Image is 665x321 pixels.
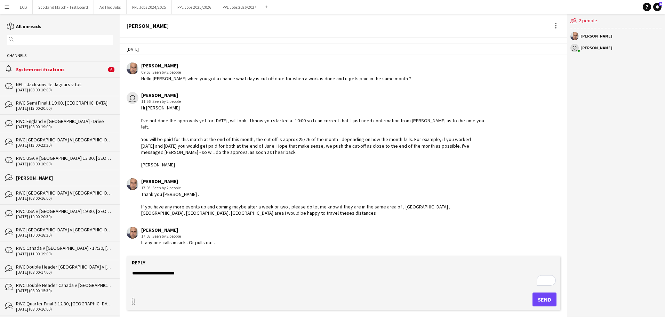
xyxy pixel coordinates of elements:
[16,81,113,88] div: NFL - Jacksonville Jaguars v tbc
[151,185,181,190] span: · Seen by 2 people
[16,124,113,129] div: [DATE] (08:00-19:00)
[141,178,484,184] div: [PERSON_NAME]
[217,0,262,14] button: PPL Jobs 2026/2027
[141,239,215,246] div: If any one calls in sick . Or pulls out .
[141,63,411,69] div: [PERSON_NAME]
[653,3,662,11] a: 6
[94,0,127,14] button: Ad Hoc Jobs
[16,162,113,166] div: [DATE] (08:00-16:00)
[16,66,106,73] div: System notifications
[16,190,113,196] div: RWC [GEOGRAPHIC_DATA] V [GEOGRAPHIC_DATA] 12:00
[132,260,145,266] label: Reply
[16,155,113,161] div: RWC USA v [GEOGRAPHIC_DATA] 13:30, [GEOGRAPHIC_DATA]
[16,227,113,233] div: RWC [GEOGRAPHIC_DATA] v [GEOGRAPHIC_DATA] - 17:30, [GEOGRAPHIC_DATA]
[16,137,113,143] div: RWC [GEOGRAPHIC_DATA] V [GEOGRAPHIC_DATA] 20:15, [GEOGRAPHIC_DATA]
[16,288,113,293] div: [DATE] (08:00-15:30)
[16,270,113,275] div: [DATE] (08:00-17:00)
[16,175,113,181] div: [PERSON_NAME]
[16,233,113,238] div: [DATE] (10:00-18:30)
[570,14,662,28] div: 2 people
[532,293,556,306] button: Send
[14,0,33,14] button: ECB
[16,100,113,106] div: RWC Semi Final 1 19:00, [GEOGRAPHIC_DATA]
[16,282,113,288] div: RWC Double Header Canada v [GEOGRAPHIC_DATA] 12:00 & Wales v [GEOGRAPHIC_DATA] 14:45, [GEOGRAPHIC...
[141,98,484,105] div: 11:56
[141,185,484,191] div: 17:03
[659,2,662,6] span: 6
[16,106,113,111] div: [DATE] (13:00-20:00)
[141,227,215,233] div: [PERSON_NAME]
[127,23,169,29] div: [PERSON_NAME]
[16,88,113,92] div: [DATE] (08:00-16:00)
[16,208,113,214] div: RWC USA v [GEOGRAPHIC_DATA] 19:30, [GEOGRAPHIC_DATA]
[127,0,172,14] button: PPL Jobs 2024/2025
[7,23,41,30] a: All unreads
[16,196,113,201] div: [DATE] (08:00-16:00)
[16,143,113,148] div: [DATE] (13:00-22:30)
[120,43,567,55] div: [DATE]
[16,252,113,256] div: [DATE] (11:00-19:00)
[580,34,612,38] div: [PERSON_NAME]
[172,0,217,14] button: PPL Jobs 2025/2026
[151,69,181,75] span: · Seen by 2 people
[141,69,411,75] div: 09:53
[16,264,113,270] div: RWC Double Header [GEOGRAPHIC_DATA] v [GEOGRAPHIC_DATA] 14:00 & France v [GEOGRAPHIC_DATA] 16:45 ...
[16,214,113,219] div: [DATE] (10:00-20:30)
[16,301,113,307] div: RWC Quarter Final 3 12:30, [GEOGRAPHIC_DATA]
[151,233,181,239] span: · Seen by 2 people
[141,233,215,239] div: 17:03
[16,118,113,124] div: RWC England v [GEOGRAPHIC_DATA] - Drive
[141,92,484,98] div: [PERSON_NAME]
[16,307,113,312] div: [DATE] (08:00-16:00)
[141,75,411,82] div: Hello [PERSON_NAME] when you got a chance what day is cut off date for when a work is done and it...
[131,270,558,288] textarea: To enrich screen reader interactions, please activate Accessibility in Grammarly extension settings
[151,99,181,104] span: · Seen by 2 people
[108,67,114,72] span: 6
[580,46,612,50] div: [PERSON_NAME]
[141,105,484,168] div: Hi [PERSON_NAME] I've not done the approvals yet for [DATE], will look - I know you started at 10...
[33,0,94,14] button: Scotland Match - Test Board
[16,245,113,251] div: RWC Canada v [GEOGRAPHIC_DATA] - 17:30, [GEOGRAPHIC_DATA]
[141,191,484,216] div: Thank you [PERSON_NAME] . If you have any more events up and coming maybe after a week or two , p...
